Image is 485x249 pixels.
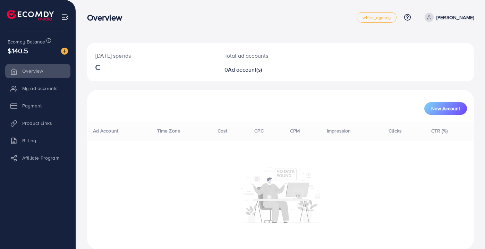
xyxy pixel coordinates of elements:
[8,38,45,45] span: Ecomdy Balance
[87,13,128,23] h3: Overview
[422,13,474,22] a: [PERSON_NAME]
[224,66,305,73] h2: 0
[8,46,28,56] span: $140.5
[363,15,391,20] span: white_agency
[228,66,262,73] span: Ad account(s)
[436,13,474,22] p: [PERSON_NAME]
[61,13,69,21] img: menu
[224,51,305,60] p: Total ad accounts
[7,10,54,21] img: logo
[357,12,397,23] a: white_agency
[95,51,208,60] p: [DATE] spends
[431,106,460,111] span: New Account
[424,102,467,115] button: New Account
[61,48,68,55] img: image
